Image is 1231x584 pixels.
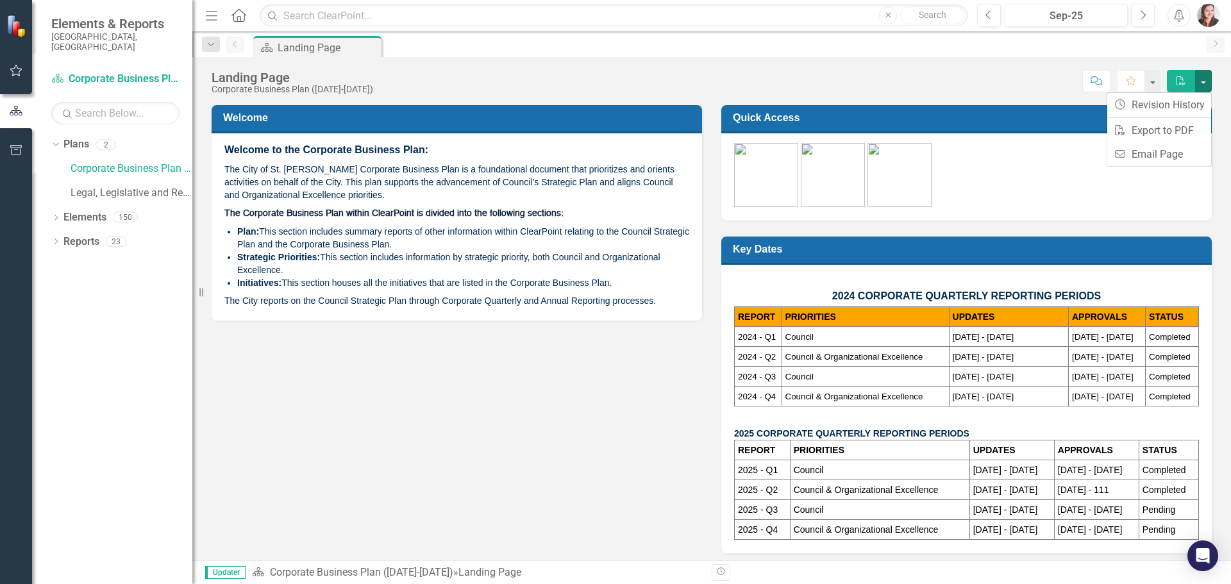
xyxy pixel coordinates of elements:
[735,500,791,520] td: 2025 - Q3
[458,566,521,578] div: Landing Page
[224,160,689,204] p: The City of St. [PERSON_NAME] Corporate Business Plan is a foundational document that prioritizes...
[270,566,453,578] a: Corporate Business Plan ([DATE]-[DATE])
[735,520,791,540] td: 2025 - Q4
[738,352,776,362] span: 2024 - Q2
[237,225,689,251] li: This section includes summary reports of other information within ClearPoint relating to the Coun...
[953,352,1014,362] span: [DATE] - [DATE]
[1072,352,1134,362] span: [DATE] - [DATE]
[738,332,776,342] span: 2024 - Q1
[260,4,967,27] input: Search ClearPoint...
[1072,372,1134,381] span: [DATE] - [DATE]
[832,290,1101,301] span: 2024 CORPORATE QUARTERLY REPORTING PERIODS
[6,15,29,37] img: ClearPoint Strategy
[1072,392,1134,401] span: [DATE] - [DATE]
[63,235,99,249] a: Reports
[785,392,923,401] span: Council & Organizational Excellence
[224,209,564,218] span: The Corporate Business Plan within ClearPoint is divided into the following sections:
[252,565,702,580] div: »
[1143,523,1195,536] p: Pending
[735,480,791,500] td: 2025 - Q2
[919,10,946,20] span: Search
[1054,460,1139,480] td: [DATE] - [DATE]
[969,440,1054,460] th: UPDATES
[63,210,106,225] a: Elements
[51,31,180,53] small: [GEOGRAPHIC_DATA], [GEOGRAPHIC_DATA]
[969,480,1054,500] td: [DATE] - [DATE]
[237,251,689,276] li: This section includes information by strategic priority, both Council and Organizational Excellence.
[790,440,969,460] th: PRIORITIES
[224,296,656,306] span: The City reports on the Council Strategic Plan through Corporate Quarterly and Annual Reporting p...
[51,102,180,124] input: Search Below...
[973,523,1051,536] p: [DATE] - [DATE]
[237,226,259,237] strong: Plan:
[1054,520,1139,540] td: [DATE] - [DATE]
[733,112,1205,124] h3: Quick Access
[237,252,317,262] strong: Strategic Priorities
[867,143,932,207] img: Training-green%20v2.png
[969,460,1054,480] td: [DATE] - [DATE]
[1054,480,1139,500] td: [DATE] - 111
[735,460,791,480] td: 2025 - Q1
[113,212,138,223] div: 150
[1054,500,1139,520] td: [DATE] - [DATE]
[790,520,969,540] td: Council & Organizational Excellence
[96,139,116,150] div: 2
[51,72,180,87] a: Corporate Business Plan ([DATE]-[DATE])
[735,440,791,460] th: REPORT
[900,6,964,24] button: Search
[790,480,969,500] td: Council & Organizational Excellence
[738,372,776,381] span: 2024 - Q3
[1139,500,1198,520] td: Pending
[733,243,1205,255] h3: Key Dates
[205,566,246,579] span: Updater
[71,162,192,176] a: Corporate Business Plan ([DATE]-[DATE])
[106,236,126,247] div: 23
[1149,332,1190,342] span: Completed
[734,143,798,207] img: CBP-green%20v2.png
[785,372,814,381] span: Council
[1187,540,1218,571] div: Open Intercom Messenger
[223,112,695,124] h3: Welcome
[782,307,949,327] th: PRIORITIES
[1072,332,1134,342] span: [DATE] - [DATE]
[1149,392,1190,401] span: Completed
[1054,440,1139,460] th: APPROVALS
[1143,463,1195,476] p: Completed
[1107,142,1211,166] a: Email Page
[63,137,89,152] a: Plans
[949,307,1068,327] th: UPDATES
[953,332,1014,342] span: [DATE] - [DATE]
[1139,480,1198,500] td: Completed
[1146,307,1199,327] th: STATUS
[1107,93,1211,117] a: Revision History
[785,352,923,362] span: Council & Organizational Excellence
[734,428,969,438] strong: 2025 CORPORATE QUARTERLY REPORTING PERIODS
[1197,4,1220,27] img: Jacqueline Gartner
[1149,352,1190,362] span: Completed
[212,71,373,85] div: Landing Page
[278,40,378,56] div: Landing Page
[790,500,969,520] td: Council
[953,392,1014,401] span: [DATE] - [DATE]
[71,186,192,201] a: Legal, Legislative and Records Services - Integrated Business Plan
[237,276,689,289] li: This section houses all the initiatives that are listed in the Corporate Business Plan.
[969,500,1054,520] td: [DATE] - [DATE]
[735,307,782,327] th: REPORT
[790,460,969,480] td: Council
[1005,4,1128,27] button: Sep-25
[738,392,776,401] span: 2024 - Q4
[224,144,428,155] span: Welcome to the Corporate Business Plan:
[953,372,1014,381] span: [DATE] - [DATE]
[317,252,321,262] strong: :
[1139,440,1198,460] th: STATUS
[212,85,373,94] div: Corporate Business Plan ([DATE]-[DATE])
[1068,307,1145,327] th: APPROVALS
[1149,372,1190,381] span: Completed
[51,16,180,31] span: Elements & Reports
[785,332,814,342] span: Council
[1107,119,1211,142] a: Export to PDF
[801,143,865,207] img: Assignments.png
[1009,8,1123,24] div: Sep-25
[237,278,281,288] strong: Initiatives:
